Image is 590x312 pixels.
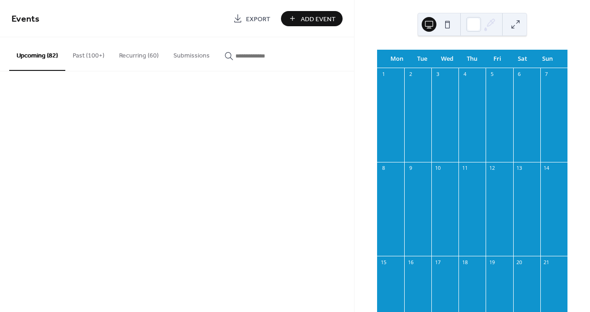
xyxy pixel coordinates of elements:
div: 6 [516,71,523,78]
div: 16 [407,259,414,266]
div: 12 [488,165,495,172]
div: 20 [516,259,523,266]
div: Sat [510,50,535,68]
div: 15 [380,259,387,266]
div: 2 [407,71,414,78]
div: 9 [407,165,414,172]
div: 7 [543,71,550,78]
div: 14 [543,165,550,172]
div: 8 [380,165,387,172]
button: Add Event [281,11,343,26]
button: Recurring (60) [112,37,166,70]
div: Tue [409,50,435,68]
span: Add Event [301,14,336,24]
div: 4 [461,71,468,78]
div: 10 [434,165,441,172]
button: Submissions [166,37,217,70]
div: 1 [380,71,387,78]
div: Thu [460,50,485,68]
a: Export [226,11,277,26]
div: 11 [461,165,468,172]
div: 17 [434,259,441,266]
button: Upcoming (82) [9,37,65,71]
div: 21 [543,259,550,266]
div: 3 [434,71,441,78]
div: 13 [516,165,523,172]
div: 5 [488,71,495,78]
div: Fri [485,50,510,68]
button: Past (100+) [65,37,112,70]
div: 19 [488,259,495,266]
div: Wed [435,50,460,68]
div: Sun [535,50,560,68]
span: Events [11,10,40,28]
div: Mon [384,50,410,68]
div: 18 [461,259,468,266]
span: Export [246,14,270,24]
